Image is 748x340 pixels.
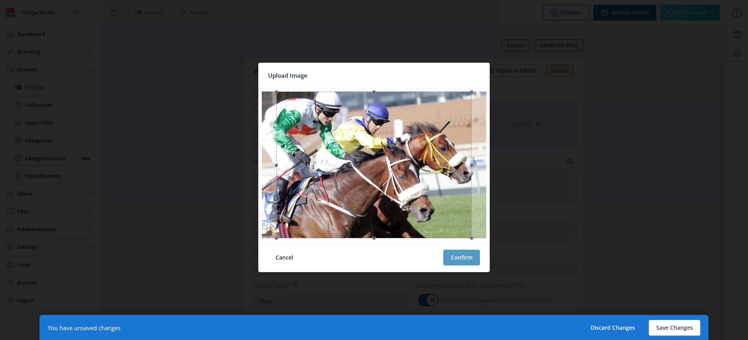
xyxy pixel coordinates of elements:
span: Upload Image [268,69,307,82]
img: Z [262,92,486,238]
button: Confirm [443,250,480,265]
button: Discard Changes [583,320,642,336]
div: You have unsaved changes [48,324,120,332]
button: Save Changes [649,320,700,336]
button: Cancel [268,250,301,265]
